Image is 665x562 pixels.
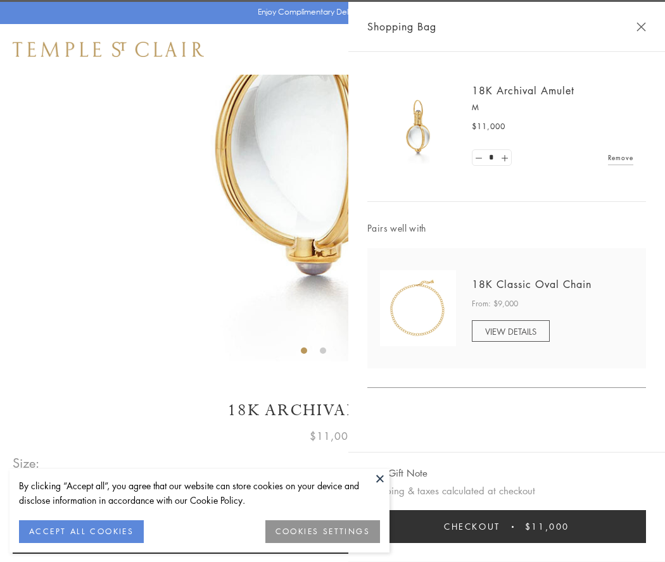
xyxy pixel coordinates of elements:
[367,18,436,35] span: Shopping Bag
[485,325,536,337] span: VIEW DETAILS
[472,297,518,310] span: From: $9,000
[472,277,592,291] a: 18K Classic Oval Chain
[608,151,633,165] a: Remove
[380,89,456,165] img: 18K Archival Amulet
[636,22,646,32] button: Close Shopping Bag
[472,101,633,114] p: M
[258,6,402,18] p: Enjoy Complimentary Delivery & Returns
[13,42,204,57] img: Temple St. Clair
[525,520,569,534] span: $11,000
[380,270,456,346] img: N88865-OV18
[367,483,646,499] p: Shipping & taxes calculated at checkout
[13,453,41,473] span: Size:
[472,150,485,166] a: Set quantity to 0
[367,510,646,543] button: Checkout $11,000
[13,399,652,421] h1: 18K Archival Amulet
[444,520,500,534] span: Checkout
[19,520,144,543] button: ACCEPT ALL COOKIES
[367,465,427,481] button: Add Gift Note
[265,520,380,543] button: COOKIES SETTINGS
[472,320,550,342] a: VIEW DETAILS
[472,84,574,97] a: 18K Archival Amulet
[472,120,505,133] span: $11,000
[498,150,510,166] a: Set quantity to 2
[310,428,355,444] span: $11,000
[19,478,380,508] div: By clicking “Accept all”, you agree that our website can store cookies on your device and disclos...
[367,221,646,235] span: Pairs well with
